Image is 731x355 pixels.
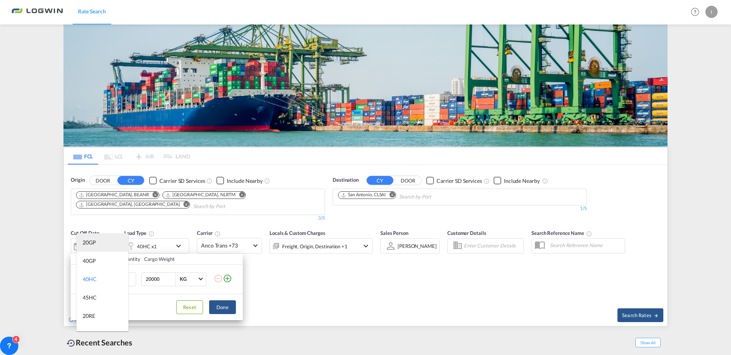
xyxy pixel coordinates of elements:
div: 20RE [83,312,95,320]
div: 45HC [83,294,97,301]
div: 40RE [83,331,95,338]
div: 40GP [83,257,96,265]
div: 20GP [83,239,96,246]
div: 40HC [83,275,97,283]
